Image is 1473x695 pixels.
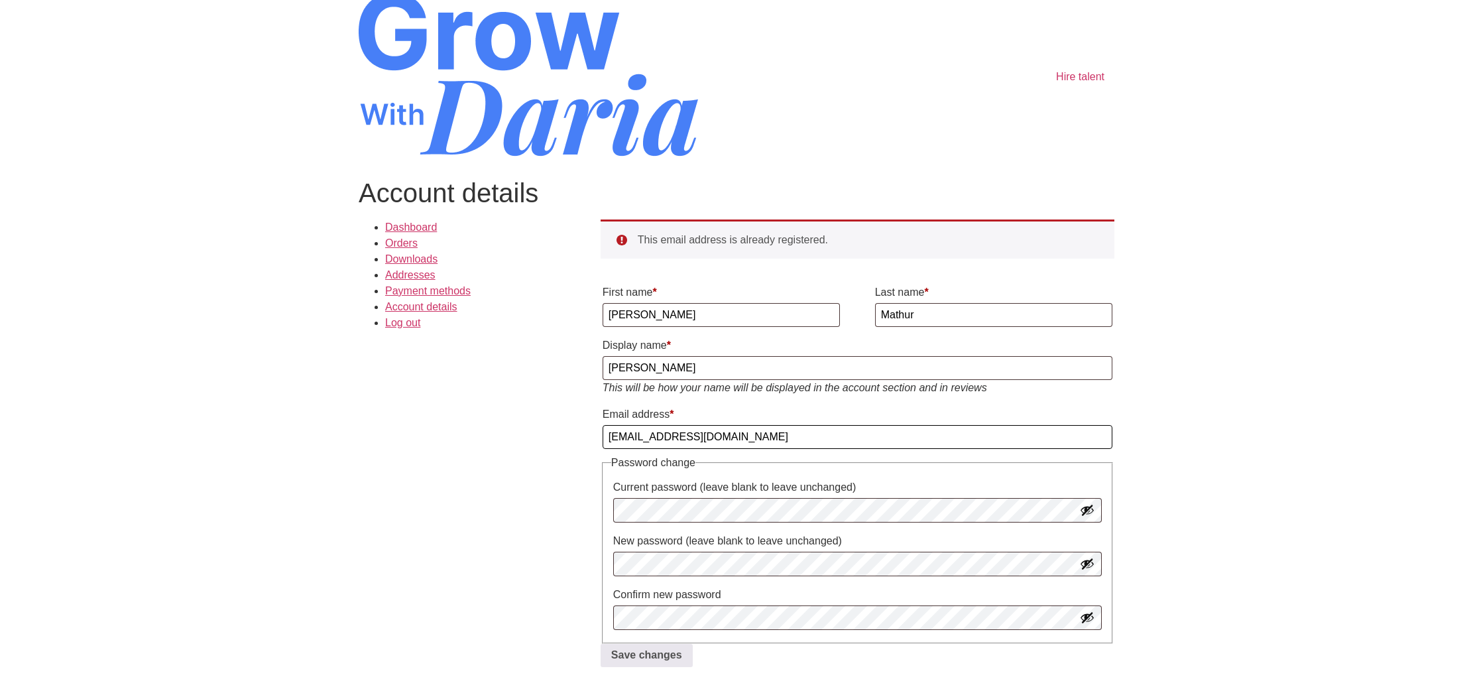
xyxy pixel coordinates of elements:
[613,531,1102,552] label: New password (leave blank to leave unchanged)
[359,220,585,331] nav: Account pages
[601,644,693,668] button: Save changes
[385,285,471,296] a: Payment methods
[603,335,1112,356] label: Display name
[875,282,1112,303] label: Last name
[613,584,1102,605] label: Confirm new password
[603,404,1112,425] label: Email address
[611,455,695,471] legend: Password change
[613,477,1102,498] label: Current password (leave blank to leave unchanged)
[638,232,1093,248] li: This email address is already registered.
[1080,556,1094,571] button: Show password
[603,282,840,303] label: First name
[1080,610,1094,625] button: Show password
[359,177,1114,209] h1: Account details
[1080,503,1094,517] button: Show password
[385,269,436,281] a: Addresses
[1046,64,1114,90] a: Hire talent
[603,382,987,393] em: This will be how your name will be displayed in the account section and in reviews
[385,221,437,233] a: Dashboard
[385,237,418,249] a: Orders
[385,317,420,328] a: Log out
[385,301,457,312] a: Account details
[385,253,438,265] a: Downloads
